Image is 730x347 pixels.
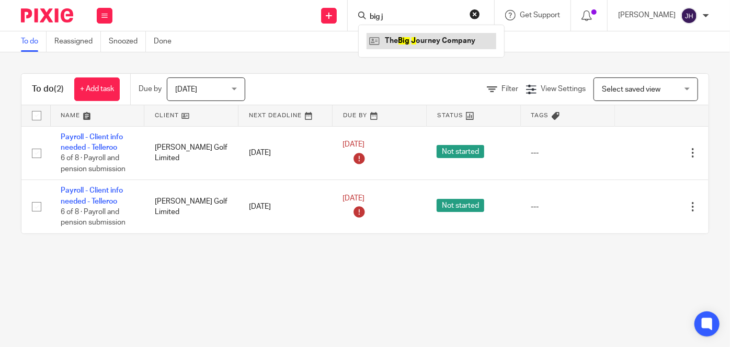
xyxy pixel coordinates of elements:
span: 6 of 8 · Payroll and pension submission [61,154,126,173]
span: Select saved view [602,86,660,93]
span: [DATE] [343,141,365,148]
span: [DATE] [343,195,365,202]
span: Not started [437,145,484,158]
div: --- [531,148,604,158]
button: Clear [470,9,480,19]
div: --- [531,202,604,212]
a: Payroll - Client info needed - Telleroo [61,133,123,151]
img: Pixie [21,8,73,23]
a: Payroll - Client info needed - Telleroo [61,187,123,205]
td: [PERSON_NAME] Golf Limited [144,126,238,180]
span: (2) [54,85,64,93]
input: Search [369,13,463,22]
span: Get Support [520,12,560,19]
span: [DATE] [175,86,197,93]
h1: To do [32,84,64,95]
span: View Settings [541,85,586,93]
a: + Add task [74,77,120,101]
p: [PERSON_NAME] [618,10,676,20]
a: To do [21,31,47,52]
p: Due by [139,84,162,94]
img: svg%3E [681,7,698,24]
span: 6 of 8 · Payroll and pension submission [61,208,126,227]
span: Tags [531,113,549,118]
td: [PERSON_NAME] Golf Limited [144,180,238,233]
td: [DATE] [238,180,333,233]
span: Not started [437,199,484,212]
a: Done [154,31,179,52]
td: [DATE] [238,126,333,180]
a: Reassigned [54,31,101,52]
a: Snoozed [109,31,146,52]
span: Filter [501,85,518,93]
